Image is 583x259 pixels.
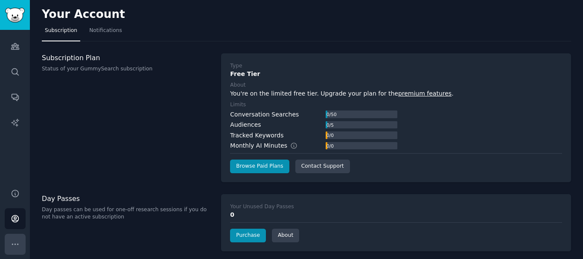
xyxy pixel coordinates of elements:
[230,160,289,173] a: Browse Paid Plans
[230,89,562,98] div: You're on the limited free tier. Upgrade your plan for the .
[295,160,350,173] a: Contact Support
[42,194,212,203] h3: Day Passes
[5,8,25,23] img: GummySearch logo
[230,210,562,219] div: 0
[230,70,562,79] div: Free Tier
[230,81,245,89] div: About
[42,206,212,221] p: Day passes can be used for one-off research sessions if you do not have an active subscription
[230,229,266,242] a: Purchase
[86,24,125,41] a: Notifications
[42,65,212,73] p: Status of your GummySearch subscription
[326,121,334,129] div: 0 / 5
[89,27,122,35] span: Notifications
[326,142,334,150] div: 0 / 0
[326,131,334,139] div: 0 / 0
[42,24,80,41] a: Subscription
[230,62,242,70] div: Type
[230,101,246,109] div: Limits
[326,111,337,118] div: 0 / 50
[398,90,452,97] a: premium features
[45,27,77,35] span: Subscription
[230,110,299,119] div: Conversation Searches
[230,141,306,150] div: Monthly AI Minutes
[42,8,125,21] h2: Your Account
[42,53,212,62] h3: Subscription Plan
[230,203,294,211] div: Your Unused Day Passes
[230,131,283,140] div: Tracked Keywords
[272,229,299,242] a: About
[230,120,261,129] div: Audiences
